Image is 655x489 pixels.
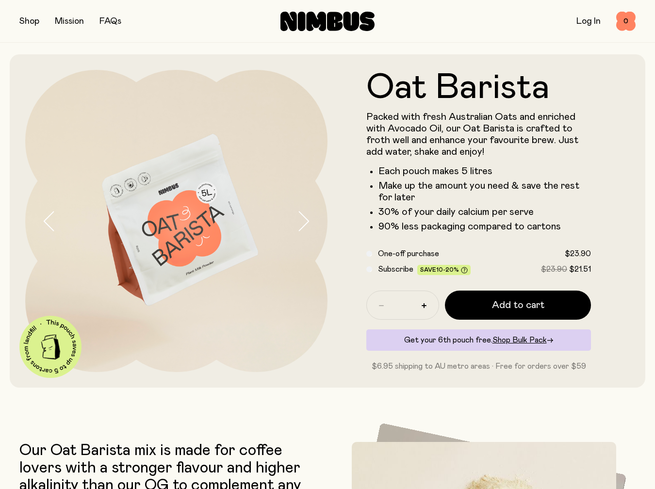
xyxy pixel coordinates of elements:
[541,265,567,273] span: $23.90
[366,329,591,351] div: Get your 6th pouch free.
[378,221,591,232] li: 90% less packaging compared to cartons
[420,267,468,274] span: Save
[565,250,591,258] span: $23.90
[445,291,591,320] button: Add to cart
[378,206,591,218] li: 30% of your daily calcium per serve
[492,298,544,312] span: Add to cart
[569,265,591,273] span: $21.51
[492,336,547,344] span: Shop Bulk Pack
[366,360,591,372] p: $6.95 shipping to AU metro areas · Free for orders over $59
[616,12,636,31] button: 0
[378,250,439,258] span: One-off purchase
[378,265,413,273] span: Subscribe
[576,17,601,26] a: Log In
[378,180,591,203] li: Make up the amount you need & save the rest for later
[366,111,591,158] p: Packed with fresh Australian Oats and enriched with Avocado Oil, our Oat Barista is crafted to fr...
[378,165,591,177] li: Each pouch makes 5 litres
[99,17,121,26] a: FAQs
[492,336,554,344] a: Shop Bulk Pack→
[436,267,459,273] span: 10-20%
[55,17,84,26] a: Mission
[366,70,591,105] h1: Oat Barista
